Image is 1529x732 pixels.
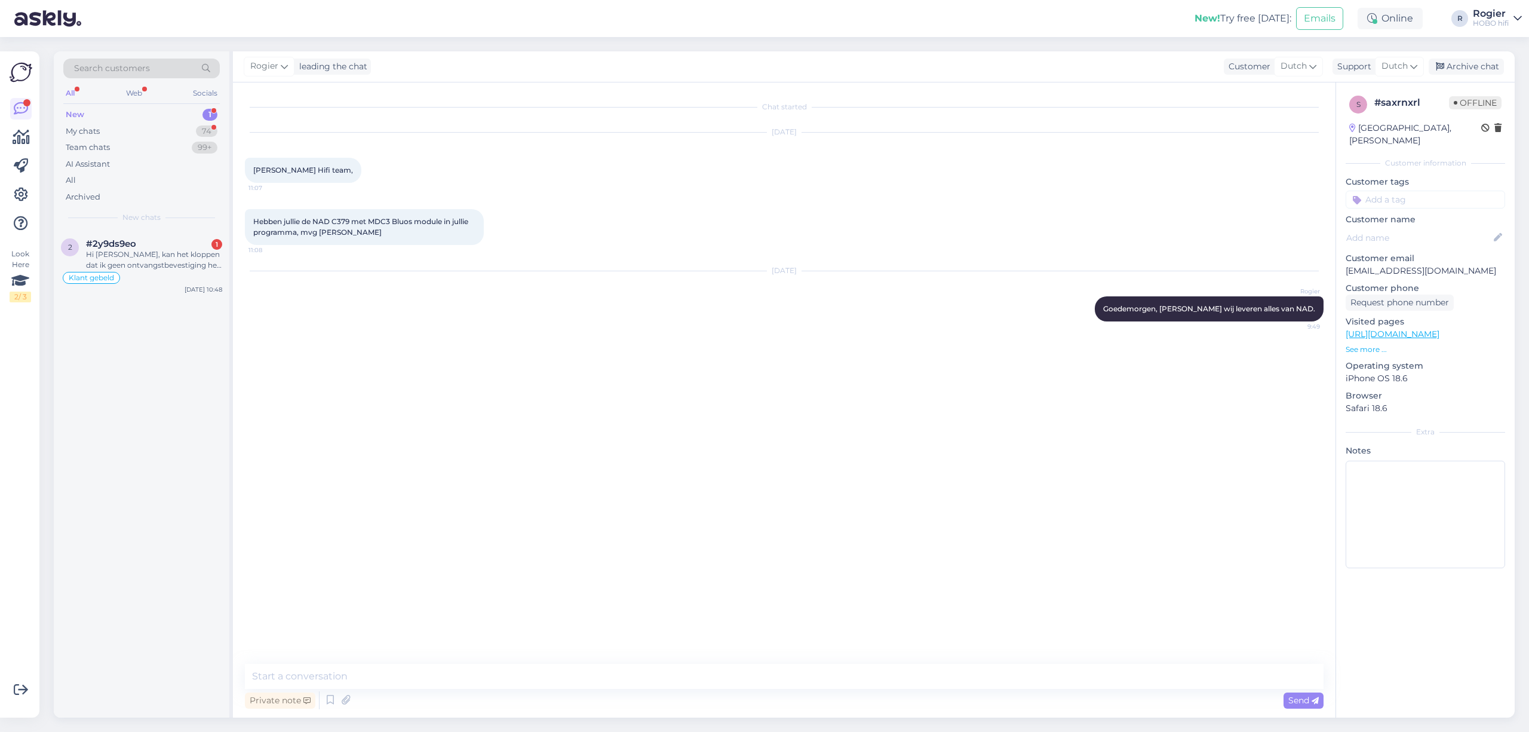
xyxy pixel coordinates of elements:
[185,285,222,294] div: [DATE] 10:48
[86,238,136,249] span: #2y9ds9eo
[10,61,32,84] img: Askly Logo
[1473,9,1522,28] a: RogierHOBO hifi
[1449,96,1502,109] span: Offline
[66,174,76,186] div: All
[63,85,77,101] div: All
[1346,402,1505,415] p: Safari 18.6
[1103,304,1315,313] span: Goedemorgen, [PERSON_NAME] wij leveren alles van NAD.
[1473,9,1509,19] div: Rogier
[1346,176,1505,188] p: Customer tags
[1346,344,1505,355] p: See more ...
[1346,372,1505,385] p: iPhone OS 18.6
[1346,445,1505,457] p: Notes
[1346,191,1505,209] input: Add a tag
[248,183,293,192] span: 11:07
[69,274,114,281] span: Klant gebeld
[211,239,222,250] div: 1
[245,693,315,709] div: Private note
[66,142,110,154] div: Team chats
[1358,8,1423,29] div: Online
[1473,19,1509,28] div: HOBO hifi
[245,102,1324,112] div: Chat started
[1346,213,1505,226] p: Customer name
[1346,316,1505,328] p: Visited pages
[1451,10,1468,27] div: R
[1356,100,1361,109] span: s
[253,217,470,237] span: Hebben jullie de NAD C379 met MDC3 Bluos module in jullie programma, mvg [PERSON_NAME]
[86,249,222,271] div: Hi [PERSON_NAME], kan het kloppen dat ik geen ontvangstbevestiging heb gehad van het afleveren da...
[1346,329,1439,339] a: [URL][DOMAIN_NAME]
[248,246,293,255] span: 11:08
[253,166,353,174] span: [PERSON_NAME] Hifi team,
[196,125,217,137] div: 74
[66,109,84,121] div: New
[1332,60,1371,73] div: Support
[1275,287,1320,296] span: Rogier
[245,127,1324,137] div: [DATE]
[1346,427,1505,437] div: Extra
[1275,322,1320,331] span: 9:49
[10,292,31,302] div: 2 / 3
[1346,390,1505,402] p: Browser
[1381,60,1408,73] span: Dutch
[1195,11,1291,26] div: Try free [DATE]:
[1346,252,1505,265] p: Customer email
[1349,122,1481,147] div: [GEOGRAPHIC_DATA], [PERSON_NAME]
[250,60,278,73] span: Rogier
[10,249,31,302] div: Look Here
[1374,96,1449,110] div: # saxrnxrl
[1281,60,1307,73] span: Dutch
[1296,7,1343,30] button: Emails
[1346,158,1505,169] div: Customer information
[1195,13,1220,24] b: New!
[202,109,217,121] div: 1
[294,60,367,73] div: leading the chat
[1429,59,1504,75] div: Archive chat
[1346,282,1505,295] p: Customer phone
[1346,360,1505,372] p: Operating system
[74,62,150,75] span: Search customers
[66,125,100,137] div: My chats
[1288,695,1319,706] span: Send
[1346,265,1505,277] p: [EMAIL_ADDRESS][DOMAIN_NAME]
[1346,295,1454,311] div: Request phone number
[66,191,100,203] div: Archived
[245,265,1324,276] div: [DATE]
[1346,231,1491,244] input: Add name
[122,212,161,223] span: New chats
[1224,60,1270,73] div: Customer
[66,158,110,170] div: AI Assistant
[191,85,220,101] div: Socials
[68,243,72,252] span: 2
[192,142,217,154] div: 99+
[124,85,145,101] div: Web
